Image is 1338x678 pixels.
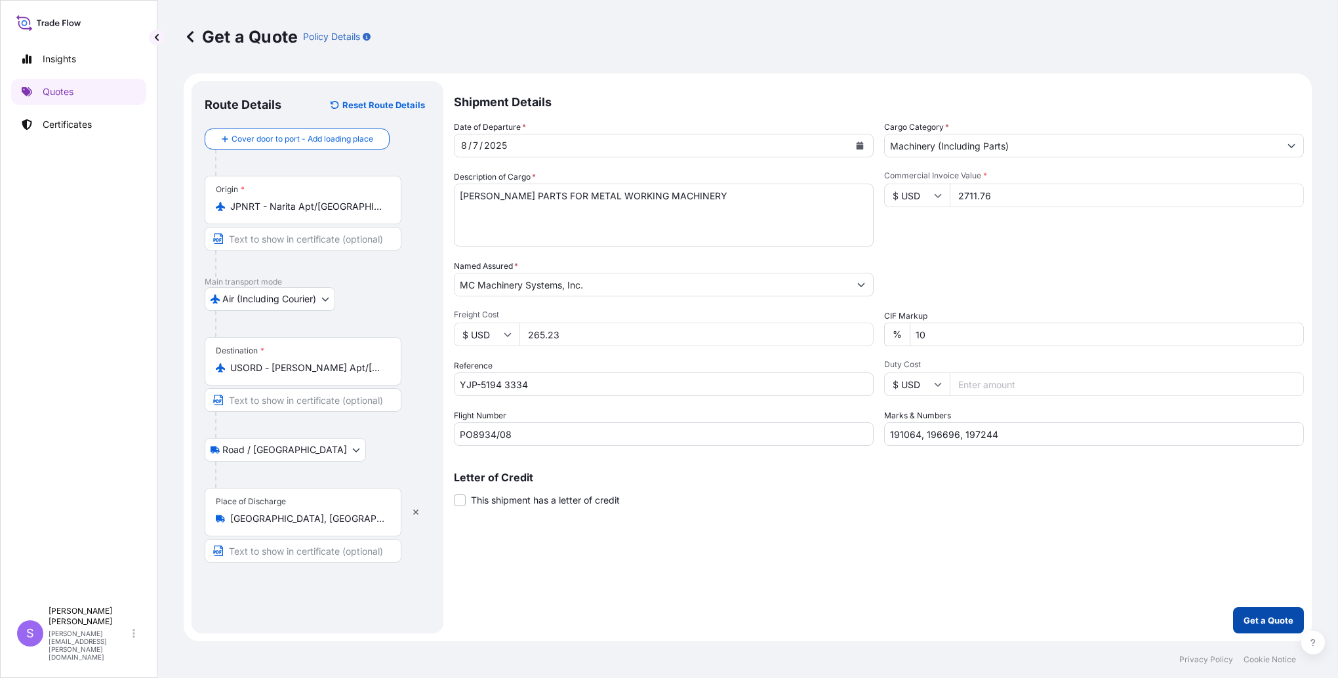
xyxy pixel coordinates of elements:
span: Road / [GEOGRAPHIC_DATA] [222,443,347,456]
input: Type amount [950,184,1304,207]
p: Reset Route Details [342,98,425,111]
input: Destination [230,361,385,374]
p: Get a Quote [184,26,298,47]
input: Text to appear on certificate [205,227,401,250]
input: Enter name [454,422,874,446]
p: [PERSON_NAME] [PERSON_NAME] [49,606,130,627]
label: Description of Cargo [454,170,536,184]
span: Cover door to port - Add loading place [232,132,373,146]
div: % [884,323,910,346]
label: Flight Number [454,409,506,422]
button: Select transport [205,287,335,311]
button: Select transport [205,438,366,462]
label: Named Assured [454,260,518,273]
button: Reset Route Details [324,94,430,115]
label: CIF Markup [884,309,927,323]
button: Cover door to port - Add loading place [205,129,390,150]
a: Privacy Policy [1179,654,1233,665]
input: Select a commodity type [885,134,1280,157]
button: Show suggestions [1280,134,1303,157]
button: Show suggestions [849,273,873,296]
input: Number1, number2,... [884,422,1304,446]
input: Text to appear on certificate [205,539,401,563]
button: Get a Quote [1233,607,1304,633]
input: Origin [230,200,385,213]
input: Enter percentage between 0 and 10% [910,323,1304,346]
p: Shipment Details [454,81,1304,121]
p: Policy Details [303,30,360,43]
button: Calendar [849,135,870,156]
span: Air (Including Courier) [222,292,316,306]
a: Insights [11,46,146,72]
p: Route Details [205,97,281,113]
span: Date of Departure [454,121,526,134]
a: Quotes [11,79,146,105]
p: Insights [43,52,76,66]
input: Text to appear on certificate [205,388,401,412]
input: Enter amount [950,372,1304,396]
input: Your internal reference [454,372,874,396]
div: day, [472,138,479,153]
a: Cookie Notice [1244,654,1296,665]
a: Certificates [11,111,146,138]
p: Letter of Credit [454,472,1304,483]
p: Certificates [43,118,92,131]
span: Freight Cost [454,309,874,320]
label: Cargo Category [884,121,949,134]
div: Origin [216,184,245,195]
p: Main transport mode [205,277,430,287]
input: Enter amount [519,323,874,346]
label: Reference [454,359,493,372]
p: [PERSON_NAME][EMAIL_ADDRESS][PERSON_NAME][DOMAIN_NAME] [49,629,130,661]
span: Commercial Invoice Value [884,170,1304,181]
div: year, [483,138,508,153]
span: Duty Cost [884,359,1304,370]
div: / [479,138,483,153]
div: / [468,138,472,153]
span: This shipment has a letter of credit [471,494,620,507]
input: Full name [455,273,849,296]
input: Place of Discharge [230,512,385,525]
div: Destination [216,346,264,356]
div: Place of Discharge [216,496,286,507]
p: Get a Quote [1244,614,1293,627]
div: month, [460,138,468,153]
p: Quotes [43,85,73,98]
label: Marks & Numbers [884,409,951,422]
span: S [26,627,34,640]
